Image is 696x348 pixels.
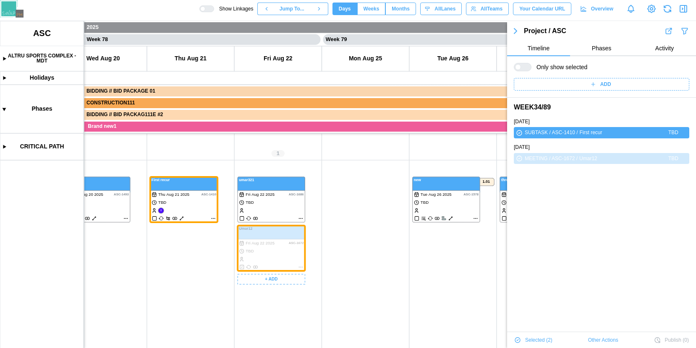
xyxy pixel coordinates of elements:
span: Selected ( 2 ) [525,334,552,346]
span: All Teams [481,3,502,15]
button: Refresh Grid [662,3,673,15]
span: Days [339,3,351,15]
span: Activity [655,45,674,51]
div: TBD [668,155,678,163]
a: Notifications [624,2,638,16]
span: Phases [592,45,612,51]
button: Close Drawer [678,3,689,15]
button: Filter [680,26,689,36]
span: Timeline [528,45,549,51]
a: WEEK 34 / 89 [514,102,551,113]
span: Jump To... [280,3,304,15]
button: Export Results [664,26,673,36]
span: Weeks [364,3,379,15]
div: SUBTASK / ASC-1410 / [525,129,578,137]
button: Other Actions [588,334,619,346]
span: Other Actions [588,334,618,346]
a: [DATE] [514,118,530,126]
span: Months [392,3,410,15]
span: Show Linkages [214,5,253,12]
span: Overview [591,3,613,15]
span: All Lanes [434,3,455,15]
div: TBD [668,129,678,137]
span: ADD [600,78,611,90]
div: MEETING / ASC-1672 / [525,155,578,163]
div: First recur [580,129,667,137]
div: Umar12 [579,155,667,163]
button: Selected (2) [514,334,553,346]
a: View Project [646,3,657,15]
div: Project / ASC [524,26,664,36]
span: Your Calendar URL [519,3,565,15]
span: Only show selected [531,63,587,71]
a: [DATE] [514,143,530,151]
